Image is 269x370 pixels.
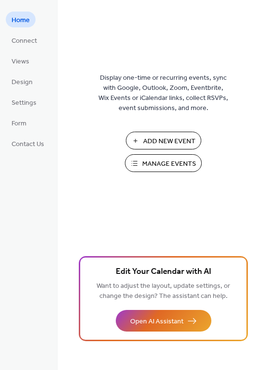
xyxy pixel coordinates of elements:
a: Form [6,115,32,131]
span: Display one-time or recurring events, sync with Google, Outlook, Zoom, Eventbrite, Wix Events or ... [98,73,228,113]
span: Home [12,15,30,25]
a: Settings [6,94,42,110]
span: Contact Us [12,139,44,149]
span: Manage Events [142,159,196,169]
a: Design [6,74,38,89]
button: Add New Event [126,132,201,149]
button: Open AI Assistant [116,310,211,332]
span: Want to adjust the layout, update settings, or change the design? The assistant can help. [97,280,230,303]
a: Connect [6,32,43,48]
a: Views [6,53,35,69]
span: Form [12,119,26,129]
span: Design [12,77,33,87]
span: Settings [12,98,37,108]
a: Home [6,12,36,27]
span: Add New Event [143,136,196,147]
span: Views [12,57,29,67]
span: Connect [12,36,37,46]
span: Open AI Assistant [130,317,183,327]
span: Edit Your Calendar with AI [116,265,211,279]
button: Manage Events [125,154,202,172]
a: Contact Us [6,136,50,151]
